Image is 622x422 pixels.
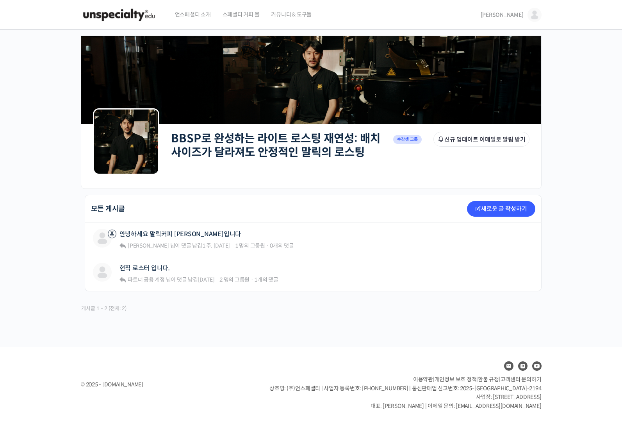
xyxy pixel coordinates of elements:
[413,376,433,383] a: 이용약관
[119,230,241,238] a: 안녕하세요 말릭커피 [PERSON_NAME]입니다
[219,276,250,283] span: 2 명의 그룹원
[478,376,499,383] a: 환불 규정
[393,135,422,144] span: 수강생 그룹
[128,276,165,283] span: 파트너 공용 계정
[81,379,250,390] div: © 2025 - [DOMAIN_NAME]
[251,276,253,283] span: ·
[202,242,230,249] a: 1 주, [DATE]
[198,276,215,283] a: [DATE]
[128,242,169,249] span: [PERSON_NAME]
[433,132,529,147] button: 신규 업데이트 이메일로 알림 받기
[254,276,278,283] span: 1개의 댓글
[266,242,269,249] span: ·
[171,131,380,159] a: BBSP로 완성하는 라이트 로스팅 재연성: 배치 사이즈가 달라져도 안정적인 말릭의 로스팅
[270,242,294,249] span: 0개의 댓글
[127,276,214,283] span: 님이 댓글 남김
[119,264,170,272] a: 현직 로스터 입니다.
[127,242,169,249] a: [PERSON_NAME]
[235,242,265,249] span: 1 명의 그룹원
[481,11,524,18] span: [PERSON_NAME]
[81,303,127,314] div: 게시글 1 - 2 (전체: 2)
[93,108,159,175] img: Group logo of BBSP로 완성하는 라이트 로스팅 재연성: 배치 사이즈가 달라져도 안정적인 말릭의 로스팅
[467,201,535,217] a: 새로운 글 작성하기
[127,242,230,249] span: 님이 댓글 남김
[269,375,541,410] p: | | | 상호명: (주)언스페셜티 | 사업자 등록번호: [PHONE_NUMBER] | 통신판매업 신고번호: 2025-[GEOGRAPHIC_DATA]-2194 사업장: [ST...
[435,376,477,383] a: 개인정보 보호 정책
[91,205,125,212] h2: 모든 게시글
[127,276,165,283] a: 파트너 공용 계정
[501,376,542,383] span: 고객센터 문의하기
